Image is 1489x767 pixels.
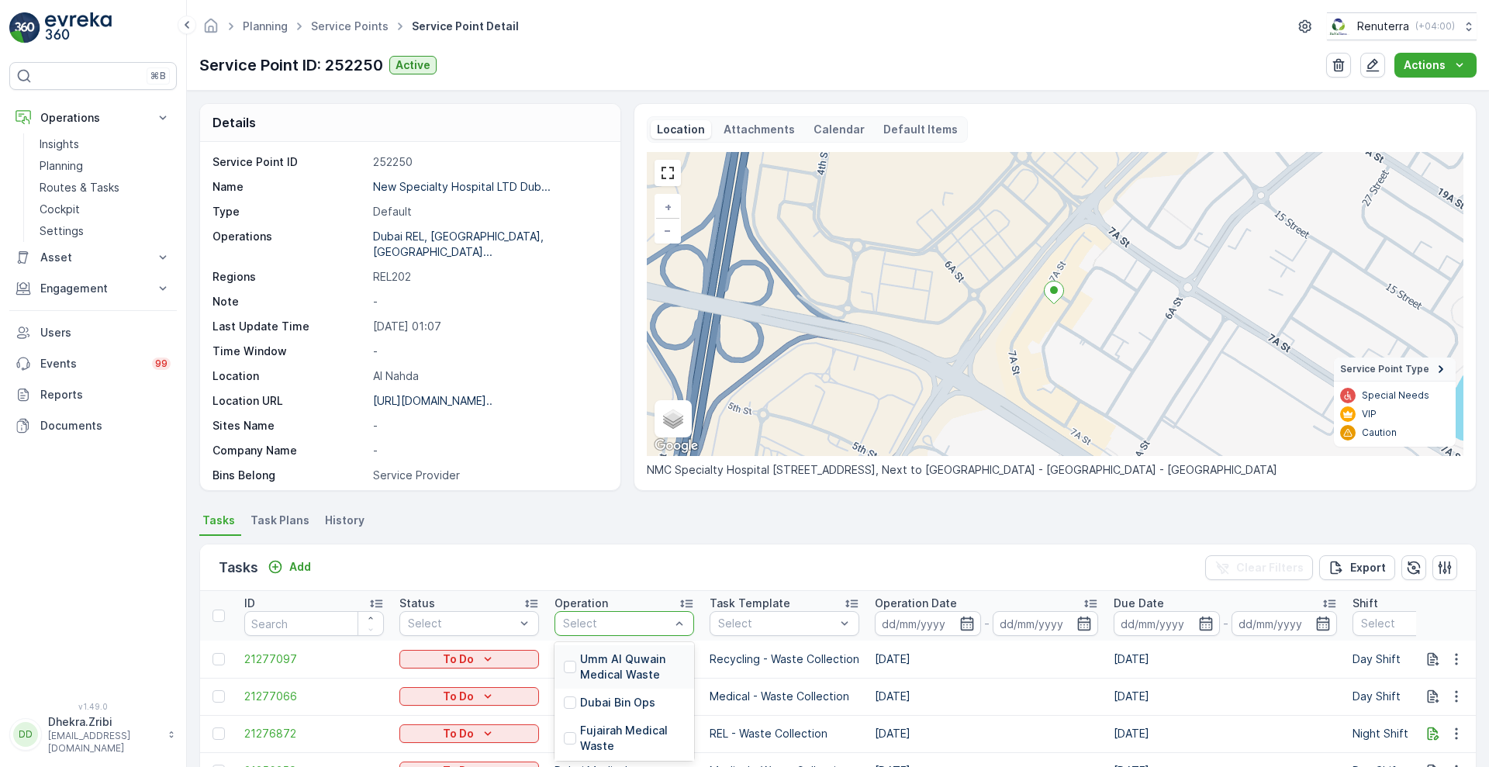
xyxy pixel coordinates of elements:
[212,443,367,458] p: Company Name
[883,122,958,137] p: Default Items
[1319,555,1395,580] button: Export
[875,596,957,611] p: Operation Date
[399,724,539,743] button: To Do
[373,344,604,359] p: -
[325,513,364,528] span: History
[250,513,309,528] span: Task Plans
[443,726,474,741] p: To Do
[396,57,430,73] p: Active
[1361,616,1468,631] p: Select
[40,325,171,340] p: Users
[373,443,604,458] p: -
[580,723,685,754] p: Fujairah Medical Waste
[373,319,604,334] p: [DATE] 01:07
[563,616,670,631] p: Select
[814,122,865,137] p: Calendar
[40,250,146,265] p: Asset
[212,368,367,384] p: Location
[244,726,384,741] a: 21276872
[1362,389,1429,402] p: Special Needs
[1236,560,1304,575] p: Clear Filters
[212,269,367,285] p: Regions
[389,56,437,74] button: Active
[710,596,790,611] p: Task Template
[1106,715,1345,752] td: [DATE]
[9,12,40,43] img: logo
[651,436,702,456] a: Open this area in Google Maps (opens a new window)
[212,113,256,132] p: Details
[718,616,835,631] p: Select
[244,651,384,667] a: 21277097
[409,19,522,34] span: Service Point Detail
[373,230,544,258] p: Dubai REL, [GEOGRAPHIC_DATA], [GEOGRAPHIC_DATA]...
[289,559,311,575] p: Add
[580,651,685,682] p: Umm Al Quwain Medical Waste
[373,204,604,219] p: Default
[1353,596,1378,611] p: Shift
[40,180,119,195] p: Routes & Tasks
[1350,560,1386,575] p: Export
[657,122,705,137] p: Location
[212,319,367,334] p: Last Update Time
[664,223,672,237] span: −
[212,344,367,359] p: Time Window
[702,678,867,715] td: Medical - Waste Collection
[9,410,177,441] a: Documents
[48,714,160,730] p: Dhekra.Zribi
[212,154,367,170] p: Service Point ID
[373,180,551,193] p: New Specialty Hospital LTD Dub...
[656,219,679,242] a: Zoom Out
[40,202,80,217] p: Cockpit
[40,136,79,152] p: Insights
[373,368,604,384] p: Al Nahda
[1327,18,1351,35] img: Screenshot_2024-07-26_at_13.33.01.png
[243,19,288,33] a: Planning
[9,702,177,711] span: v 1.49.0
[665,200,672,213] span: +
[1340,363,1429,375] span: Service Point Type
[40,110,146,126] p: Operations
[1223,614,1228,633] p: -
[1106,641,1345,678] td: [DATE]
[875,611,981,636] input: dd/mm/yyyy
[399,687,539,706] button: To Do
[656,195,679,219] a: Zoom In
[13,722,38,747] div: DD
[212,690,225,703] div: Toggle Row Selected
[9,714,177,755] button: DDDhekra.Zribi[EMAIL_ADDRESS][DOMAIN_NAME]
[219,557,258,579] p: Tasks
[647,462,1463,478] p: NMC Specialty Hospital [STREET_ADDRESS], Next to [GEOGRAPHIC_DATA] - [GEOGRAPHIC_DATA] - [GEOGRAP...
[373,394,492,407] p: [URL][DOMAIN_NAME]..
[212,468,367,483] p: Bins Belong
[656,402,690,436] a: Layers
[244,689,384,704] a: 21277066
[33,177,177,199] a: Routes & Tasks
[1357,19,1409,34] p: Renuterra
[244,611,384,636] input: Search
[993,611,1099,636] input: dd/mm/yyyy
[33,133,177,155] a: Insights
[9,273,177,304] button: Engagement
[202,513,235,528] span: Tasks
[40,223,84,239] p: Settings
[212,294,367,309] p: Note
[1205,555,1313,580] button: Clear Filters
[33,155,177,177] a: Planning
[702,715,867,752] td: REL - Waste Collection
[399,650,539,669] button: To Do
[547,678,702,715] td: Dubai Medical
[656,161,679,185] a: View Fullscreen
[212,179,367,195] p: Name
[9,102,177,133] button: Operations
[40,356,143,371] p: Events
[1362,427,1397,439] p: Caution
[702,641,867,678] td: Recycling - Waste Collection
[212,653,225,665] div: Toggle Row Selected
[373,154,604,170] p: 252250
[311,19,389,33] a: Service Points
[1232,611,1338,636] input: dd/mm/yyyy
[443,651,474,667] p: To Do
[554,596,608,611] p: Operation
